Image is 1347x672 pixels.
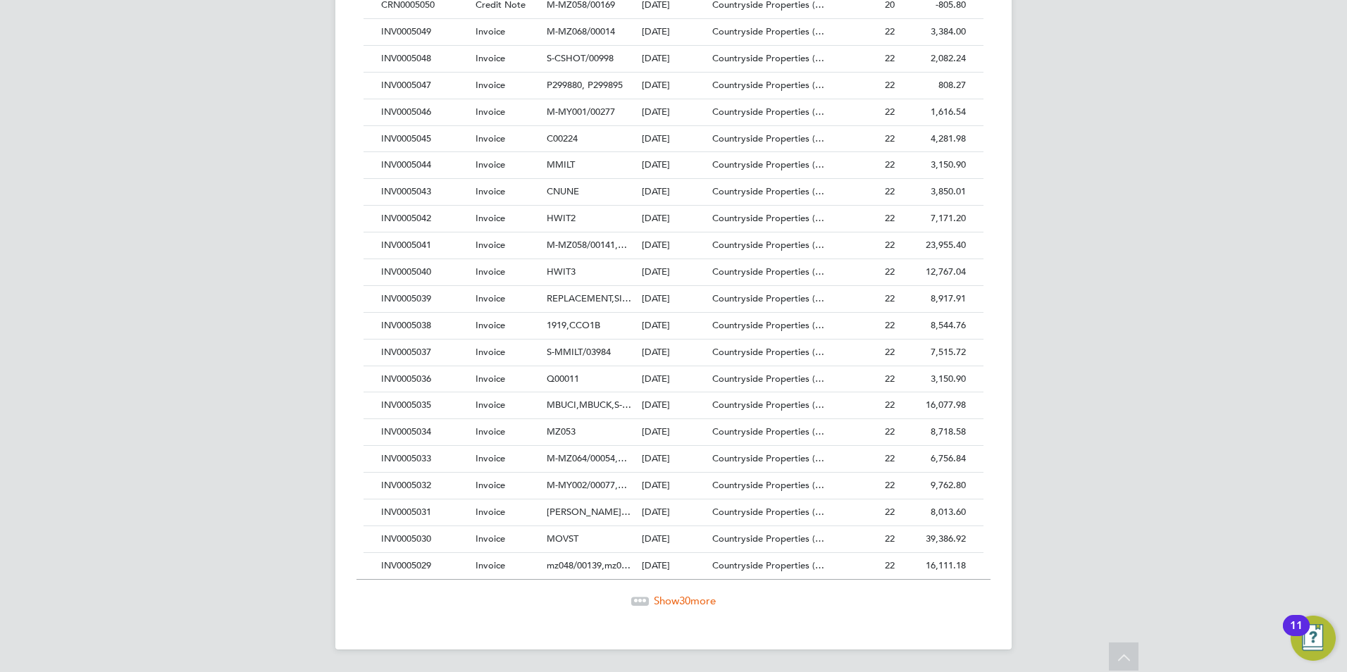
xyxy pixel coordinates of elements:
div: [DATE] [638,473,709,499]
span: Countryside Properties (… [712,319,824,331]
span: Invoice [476,319,505,331]
div: [DATE] [638,419,709,445]
span: M-MY002/00077,… [547,479,627,491]
div: [DATE] [638,259,709,285]
span: 22 [885,425,895,437]
div: 808.27 [898,73,969,99]
span: M-MZ058/00141,… [547,239,627,251]
div: 8,718.58 [898,419,969,445]
span: Invoice [476,266,505,278]
span: Countryside Properties (… [712,373,824,385]
div: 7,171.20 [898,206,969,232]
span: 22 [885,373,895,385]
span: Countryside Properties (… [712,479,824,491]
span: Show more [654,594,716,607]
span: 22 [885,52,895,64]
span: M-MZ064/00054,… [547,452,627,464]
div: [DATE] [638,99,709,125]
div: [DATE] [638,179,709,205]
div: INV0005047 [378,73,472,99]
span: Invoice [476,292,505,304]
span: MOVST [547,533,578,545]
span: Invoice [476,399,505,411]
span: Invoice [476,185,505,197]
div: [DATE] [638,73,709,99]
span: [PERSON_NAME]… [547,506,631,518]
span: Invoice [476,506,505,518]
span: Q00011 [547,373,579,385]
span: S-CSHOT/00998 [547,52,614,64]
span: Invoice [476,132,505,144]
span: Countryside Properties (… [712,506,824,518]
div: 23,955.40 [898,232,969,259]
span: Countryside Properties (… [712,533,824,545]
div: 6,756.84 [898,446,969,472]
span: Invoice [476,346,505,358]
div: 12,767.04 [898,259,969,285]
span: 1919,CCO1B [547,319,600,331]
div: [DATE] [638,366,709,392]
div: [DATE] [638,526,709,552]
div: INV0005033 [378,446,472,472]
div: INV0005030 [378,526,472,552]
span: Invoice [476,239,505,251]
span: 22 [885,212,895,224]
div: [DATE] [638,446,709,472]
div: INV0005049 [378,19,472,45]
span: Countryside Properties (… [712,158,824,170]
span: Invoice [476,25,505,37]
span: M-MZ068/00014 [547,25,615,37]
span: Invoice [476,158,505,170]
div: INV0005039 [378,286,472,312]
span: Countryside Properties (… [712,399,824,411]
div: INV0005029 [378,553,472,579]
span: 22 [885,346,895,358]
div: [DATE] [638,392,709,418]
span: Countryside Properties (… [712,52,824,64]
span: Countryside Properties (… [712,106,824,118]
span: 22 [885,158,895,170]
div: [DATE] [638,126,709,152]
span: Countryside Properties (… [712,25,824,37]
div: 8,013.60 [898,499,969,525]
div: INV0005035 [378,392,472,418]
span: 22 [885,452,895,464]
span: Invoice [476,559,505,571]
span: mz048/00139,mz0… [547,559,631,571]
span: 22 [885,319,895,331]
div: 1,616.54 [898,99,969,125]
span: Invoice [476,212,505,224]
span: 22 [885,479,895,491]
span: Invoice [476,425,505,437]
div: [DATE] [638,553,709,579]
div: 9,762.80 [898,473,969,499]
span: HWIT2 [547,212,576,224]
span: 22 [885,239,895,251]
div: [DATE] [638,499,709,525]
span: M-MY001/00277 [547,106,615,118]
span: C00224 [547,132,578,144]
span: Invoice [476,533,505,545]
div: INV0005041 [378,232,472,259]
span: 22 [885,79,895,91]
span: HWIT3 [547,266,576,278]
span: Countryside Properties (… [712,266,824,278]
div: INV0005038 [378,313,472,339]
div: 16,111.18 [898,553,969,579]
span: Countryside Properties (… [712,239,824,251]
div: INV0005048 [378,46,472,72]
span: 22 [885,185,895,197]
span: MZ053 [547,425,576,437]
span: P299880, P299895 [547,79,623,91]
span: MMILT [547,158,575,170]
div: INV0005042 [378,206,472,232]
div: 3,384.00 [898,19,969,45]
div: INV0005046 [378,99,472,125]
span: REPLACEMENT,SI… [547,292,631,304]
div: 8,544.76 [898,313,969,339]
div: [DATE] [638,340,709,366]
span: Countryside Properties (… [712,292,824,304]
span: 22 [885,132,895,144]
div: 2,082.24 [898,46,969,72]
span: Invoice [476,106,505,118]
